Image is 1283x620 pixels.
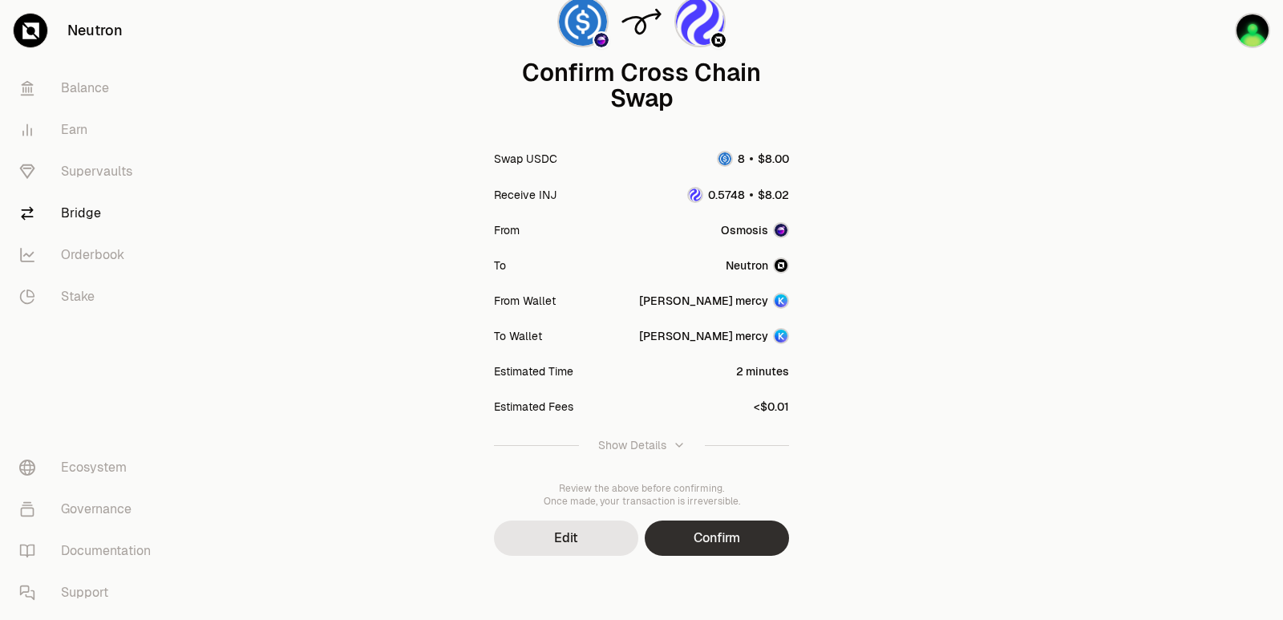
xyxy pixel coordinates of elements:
img: Osmosis Logo [775,224,787,237]
a: Documentation [6,530,173,572]
a: Earn [6,109,173,151]
span: Osmosis [721,222,768,238]
img: Account Image [775,330,787,342]
a: Supervaults [6,151,173,192]
div: Confirm Cross Chain Swap [494,60,789,111]
img: USDC Logo [718,152,731,165]
img: Account Image [775,294,787,307]
img: Neutron Logo [711,33,726,47]
a: Balance [6,67,173,109]
div: [PERSON_NAME] mercy [639,328,768,344]
a: Orderbook [6,234,173,276]
a: Support [6,572,173,614]
a: Stake [6,276,173,318]
button: [PERSON_NAME] mercyAccount Image [639,328,789,344]
img: INJ Logo [689,188,702,201]
div: From [494,222,520,238]
div: To Wallet [494,328,542,344]
button: Show Details [494,424,789,466]
a: Ecosystem [6,447,173,488]
div: Show Details [598,437,666,453]
a: Bridge [6,192,173,234]
div: Estimated Fees [494,399,573,415]
div: From Wallet [494,293,556,309]
a: Governance [6,488,173,530]
span: Neutron [726,257,768,274]
div: [PERSON_NAME] mercy [639,293,768,309]
div: Swap USDC [494,151,557,167]
div: Review the above before confirming. Once made, your transaction is irreversible. [494,482,789,508]
div: Receive INJ [494,187,557,203]
img: Neutron Logo [775,259,787,272]
img: Osmosis Logo [594,33,609,47]
div: 2 minutes [736,363,789,379]
div: <$0.01 [754,399,789,415]
button: [PERSON_NAME] mercyAccount Image [639,293,789,309]
button: Confirm [645,521,789,556]
img: sandy mercy [1236,14,1269,47]
button: Edit [494,521,638,556]
div: To [494,257,506,274]
div: Estimated Time [494,363,573,379]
